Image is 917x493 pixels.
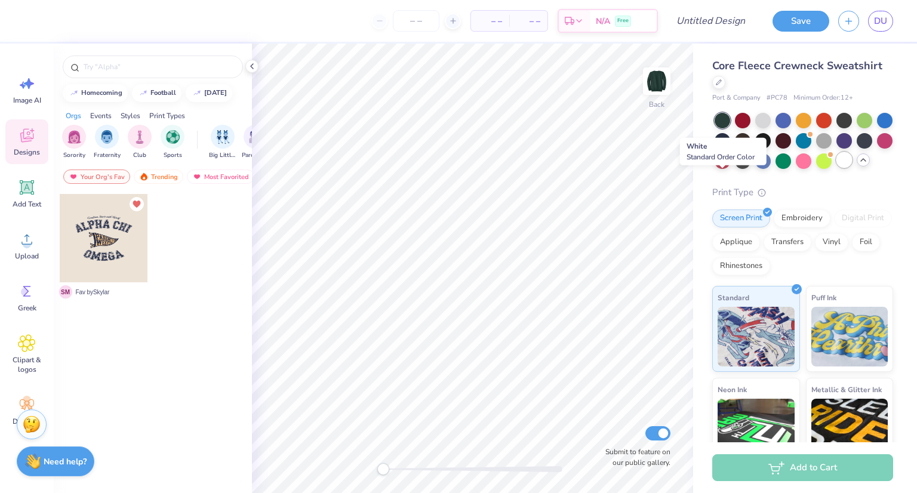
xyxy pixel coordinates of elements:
[767,93,787,103] span: # PC78
[712,186,893,199] div: Print Type
[7,355,47,374] span: Clipart & logos
[63,84,128,102] button: homecoming
[617,17,629,25] span: Free
[63,170,130,184] div: Your Org's Fav
[186,84,232,102] button: [DATE]
[13,199,41,209] span: Add Text
[811,399,888,458] img: Metallic & Glitter Ink
[718,383,747,396] span: Neon Ink
[13,95,41,105] span: Image AI
[645,69,669,93] img: Back
[192,172,202,181] img: most_fav.gif
[764,233,811,251] div: Transfers
[139,90,148,97] img: trend_line.gif
[811,307,888,366] img: Puff Ink
[128,125,152,160] div: filter for Club
[516,15,540,27] span: – –
[712,257,770,275] div: Rhinestones
[242,151,269,160] span: Parent's Weekend
[62,125,86,160] button: filter button
[811,383,882,396] span: Metallic & Glitter Ink
[793,93,853,103] span: Minimum Order: 12 +
[242,125,269,160] button: filter button
[164,151,182,160] span: Sports
[149,110,185,121] div: Print Types
[76,288,110,297] span: Fav by Skylar
[14,147,40,157] span: Designs
[82,61,235,73] input: Try "Alpha"
[134,170,183,184] div: Trending
[718,399,795,458] img: Neon Ink
[133,130,146,144] img: Club Image
[599,446,670,468] label: Submit to feature on our public gallery.
[204,90,227,96] div: halloween
[478,15,502,27] span: – –
[69,172,78,181] img: most_fav.gif
[209,125,236,160] div: filter for Big Little Reveal
[15,251,39,261] span: Upload
[66,110,81,121] div: Orgs
[834,209,892,227] div: Digital Print
[62,125,86,160] div: filter for Sorority
[249,130,263,144] img: Parent's Weekend Image
[150,90,176,96] div: football
[18,303,36,313] span: Greek
[874,14,887,28] span: DU
[94,125,121,160] button: filter button
[94,151,121,160] span: Fraternity
[868,11,893,32] a: DU
[133,151,146,160] span: Club
[81,90,122,96] div: homecoming
[128,125,152,160] button: filter button
[187,170,254,184] div: Most Favorited
[596,15,610,27] span: N/A
[139,172,149,181] img: trending.gif
[161,125,184,160] button: filter button
[69,90,79,97] img: trend_line.gif
[242,125,269,160] div: filter for Parent's Weekend
[132,84,181,102] button: football
[712,209,770,227] div: Screen Print
[161,125,184,160] div: filter for Sports
[94,125,121,160] div: filter for Fraternity
[712,58,882,73] span: Core Fleece Crewneck Sweatshirt
[90,110,112,121] div: Events
[100,130,113,144] img: Fraternity Image
[680,138,767,165] div: White
[67,130,81,144] img: Sorority Image
[811,291,836,304] span: Puff Ink
[44,456,87,467] strong: Need help?
[667,9,755,33] input: Untitled Design
[209,125,236,160] button: filter button
[718,291,749,304] span: Standard
[712,93,761,103] span: Port & Company
[166,130,180,144] img: Sports Image
[209,151,236,160] span: Big Little Reveal
[192,90,202,97] img: trend_line.gif
[774,209,830,227] div: Embroidery
[649,99,664,110] div: Back
[377,463,389,475] div: Accessibility label
[773,11,829,32] button: Save
[718,307,795,366] img: Standard
[687,152,755,162] span: Standard Order Color
[712,233,760,251] div: Applique
[59,285,72,298] span: S M
[13,417,41,426] span: Decorate
[852,233,880,251] div: Foil
[815,233,848,251] div: Vinyl
[393,10,439,32] input: – –
[63,151,85,160] span: Sorority
[216,130,229,144] img: Big Little Reveal Image
[121,110,140,121] div: Styles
